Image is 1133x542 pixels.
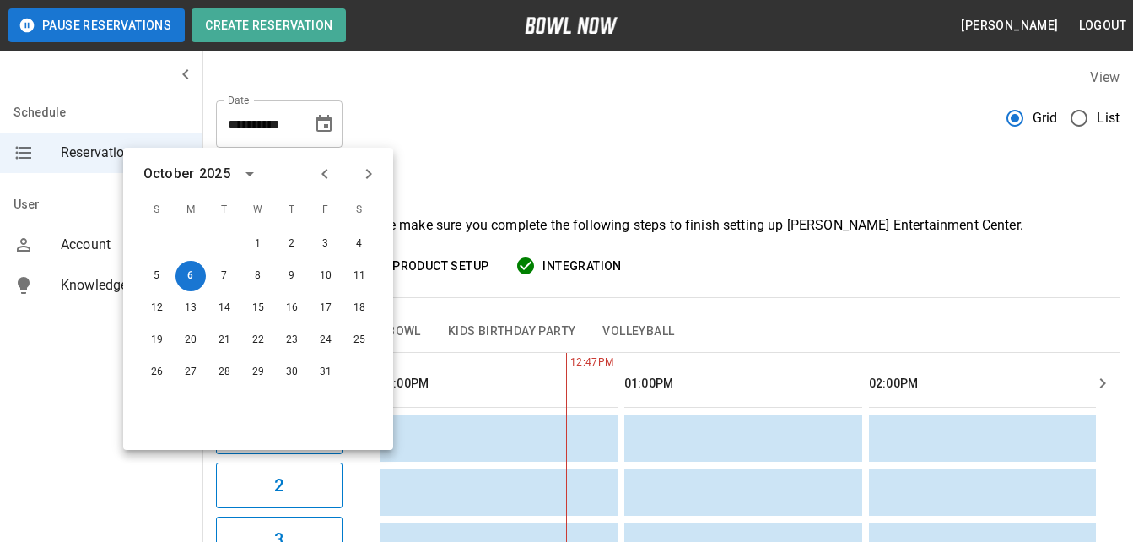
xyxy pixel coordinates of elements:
span: W [243,193,273,227]
span: Integration [542,256,621,277]
button: Oct 17, 2025 [310,293,341,323]
span: S [142,193,172,227]
button: Oct 6, 2025 [175,261,206,291]
button: Pause Reservations [8,8,185,42]
button: Oct 8, 2025 [243,261,273,291]
button: Oct 29, 2025 [243,357,273,388]
th: 12:00PM [380,360,618,408]
button: Oct 2, 2025 [277,229,307,259]
span: 12:47PM [566,355,570,371]
span: Account [61,235,189,255]
button: Oct 15, 2025 [243,293,273,323]
button: Oct 24, 2025 [310,325,341,355]
button: Oct 20, 2025 [175,325,206,355]
button: Oct 26, 2025 [142,357,172,388]
span: Grid [1033,108,1058,128]
button: Oct 7, 2025 [209,261,240,291]
button: Oct 30, 2025 [277,357,307,388]
button: Oct 19, 2025 [142,325,172,355]
button: Volleyball [589,312,688,352]
button: 2 [216,463,343,508]
span: Knowledge Base [61,275,189,295]
button: Oct 5, 2025 [142,261,172,291]
span: T [277,193,307,227]
span: T [209,193,240,227]
button: Oct 21, 2025 [209,325,240,355]
button: Create Reservation [192,8,346,42]
span: F [310,193,341,227]
button: Oct 28, 2025 [209,357,240,388]
button: Oct 18, 2025 [344,293,375,323]
img: logo [525,17,618,34]
button: Oct 23, 2025 [277,325,307,355]
button: Oct 14, 2025 [209,293,240,323]
h6: 2 [274,472,283,499]
button: Oct 16, 2025 [277,293,307,323]
button: Oct 3, 2025 [310,229,341,259]
span: List [1097,108,1120,128]
button: Oct 12, 2025 [142,293,172,323]
span: S [344,193,375,227]
span: M [175,193,206,227]
span: Reservations [61,143,189,163]
button: Oct 31, 2025 [310,357,341,388]
div: inventory tabs [216,312,1120,352]
button: Logout [1072,10,1133,41]
button: Next month [354,160,383,188]
button: [PERSON_NAME] [954,10,1065,41]
label: View [1090,69,1120,85]
button: Previous month [310,160,339,188]
button: Oct 25, 2025 [344,325,375,355]
h3: Welcome [216,161,1120,209]
button: Choose date, selected date is Oct 6, 2025 [307,107,341,141]
p: Welcome to BowlNow! Please make sure you complete the following steps to finish setting up [PERSO... [216,215,1120,236]
button: Oct 22, 2025 [243,325,273,355]
div: October [143,164,194,184]
button: Oct 1, 2025 [243,229,273,259]
th: 01:00PM [624,360,862,408]
div: 2025 [199,164,230,184]
span: Product Setup [392,256,488,277]
button: Oct 10, 2025 [310,261,341,291]
button: Kids Birthday Party [434,312,590,352]
button: Oct 4, 2025 [344,229,375,259]
button: Oct 27, 2025 [175,357,206,388]
button: calendar view is open, switch to year view [235,160,264,188]
button: Oct 11, 2025 [344,261,375,291]
button: Oct 13, 2025 [175,293,206,323]
button: Oct 9, 2025 [277,261,307,291]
